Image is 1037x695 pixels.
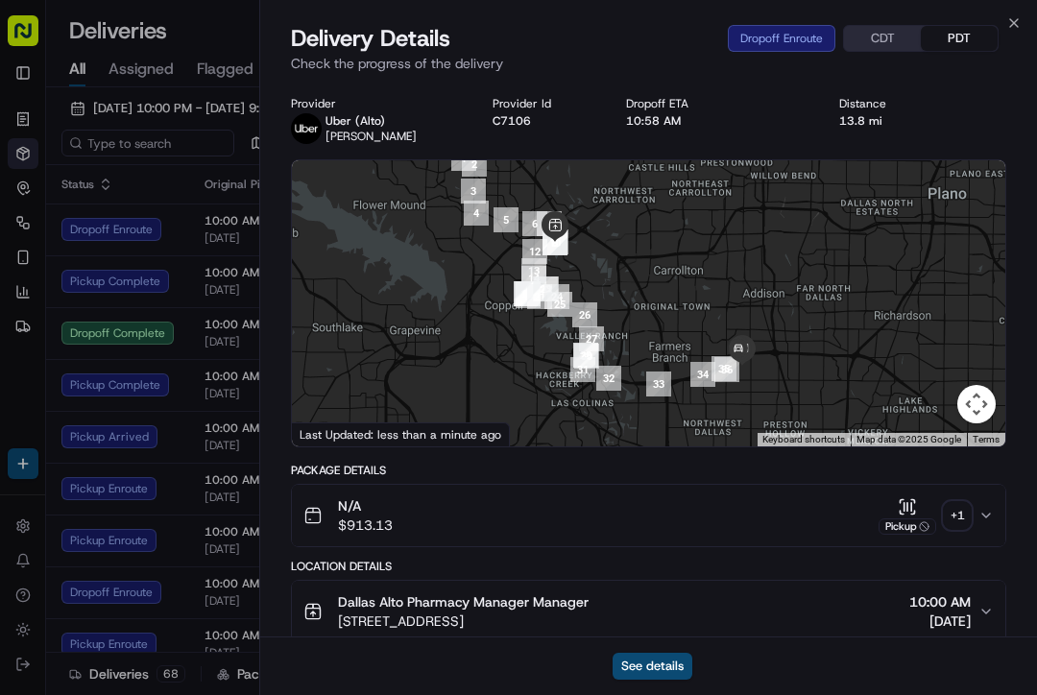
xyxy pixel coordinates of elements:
[155,271,316,305] a: 💻API Documentation
[540,284,580,324] div: 25
[508,274,548,314] div: 20
[292,581,1005,642] button: Dallas Alto Pharmacy Manager Manager[STREET_ADDRESS]10:00 AM[DATE]
[565,295,605,335] div: 26
[326,129,417,144] span: [PERSON_NAME]
[291,463,1006,478] div: Package Details
[839,113,931,129] div: 13.8 mi
[291,559,1006,574] div: Location Details
[292,485,1005,546] button: N/A$913.13Pickup+1
[191,325,232,340] span: Pylon
[515,231,555,272] div: 12
[566,335,606,375] div: 29
[514,251,554,291] div: 13
[493,113,531,129] button: C7106
[162,280,178,296] div: 💻
[537,276,577,317] div: 24
[514,258,554,299] div: 14
[515,204,555,244] div: 6
[65,183,315,203] div: Start new chat
[704,348,744,389] div: 35
[639,364,679,404] div: 33
[879,497,971,535] button: Pickup+1
[921,26,998,51] button: PDT
[519,276,560,317] div: 21
[454,144,494,184] div: 2
[707,349,747,390] div: 36
[879,497,936,535] button: Pickup
[338,515,393,535] span: $913.13
[839,96,931,111] div: Distance
[909,592,971,611] span: 10:00 AM
[12,271,155,305] a: 📗Knowledge Base
[292,422,510,446] div: Last Updated: less than a minute ago
[683,354,723,395] div: 34
[856,434,961,444] span: Map data ©2025 Google
[50,124,346,144] input: Got a question? Start typing here...
[291,96,462,111] div: Provider
[563,349,603,390] div: 31
[567,336,607,376] div: 30
[879,518,936,535] div: Pickup
[762,433,845,446] button: Keyboard shortcuts
[297,421,360,446] img: Google
[529,204,569,244] div: 7
[338,496,393,515] span: N/A
[571,319,612,359] div: 27
[844,26,921,51] button: CDT
[181,278,308,298] span: API Documentation
[326,113,417,129] p: Uber (Alto)
[456,193,496,233] div: 4
[291,54,1006,73] p: Check the progress of the delivery
[338,611,589,631] span: [STREET_ADDRESS]
[19,280,35,296] div: 📗
[453,171,494,211] div: 3
[486,200,526,240] div: 5
[326,189,350,212] button: Start new chat
[973,434,1000,444] a: Terms (opens in new tab)
[291,113,322,144] img: uber-new-logo.jpeg
[613,653,692,680] button: See details
[506,274,546,314] div: 19
[297,421,360,446] a: Open this area in Google Maps (opens a new window)
[526,269,567,309] div: 22
[626,113,734,129] div: 10:58 AM
[65,203,243,218] div: We're available if you need us!
[135,324,232,340] a: Powered byPylon
[493,96,596,111] div: Provider Id
[19,183,54,218] img: 1736555255976-a54dd68f-1ca7-489b-9aae-adbdc363a1c4
[944,502,971,529] div: + 1
[19,19,58,58] img: Nash
[338,592,589,611] span: Dallas Alto Pharmacy Manager Manager
[19,77,350,108] p: Welcome 👋
[626,96,734,111] div: Dropoff ETA
[589,358,629,398] div: 32
[909,611,971,631] span: [DATE]
[38,278,147,298] span: Knowledge Base
[525,269,566,309] div: 23
[957,385,996,423] button: Map camera controls
[291,23,450,54] span: Delivery Details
